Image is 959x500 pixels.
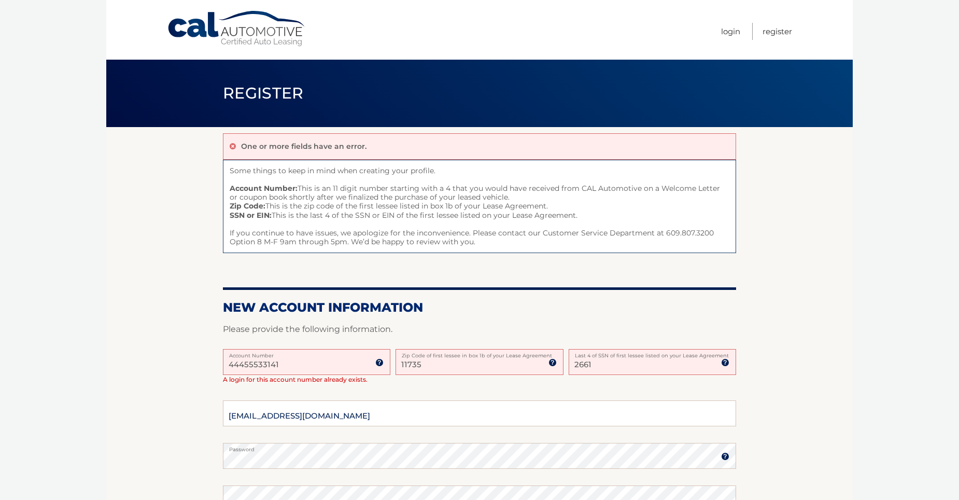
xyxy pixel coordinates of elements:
span: Register [223,84,304,103]
label: Password [223,443,736,451]
span: A login for this account number already exists. [223,376,368,383]
input: Zip Code [396,349,563,375]
label: Account Number [223,349,390,357]
img: tooltip.svg [721,452,729,461]
h2: New Account Information [223,300,736,315]
input: SSN or EIN (last 4 digits only) [569,349,736,375]
strong: SSN or EIN: [230,211,272,220]
img: tooltip.svg [721,358,729,367]
span: Some things to keep in mind when creating your profile. This is an 11 digit number starting with ... [223,160,736,254]
p: Please provide the following information. [223,322,736,337]
strong: Account Number: [230,184,298,193]
img: tooltip.svg [375,358,384,367]
label: Last 4 of SSN of first lessee listed on your Lease Agreement [569,349,736,357]
a: Login [721,23,740,40]
a: Cal Automotive [167,10,307,47]
label: Zip Code of first lessee in box 1b of your Lease Agreement [396,349,563,357]
input: Email [223,400,736,426]
input: Account Number [223,349,390,375]
strong: Zip Code: [230,201,265,211]
img: tooltip.svg [548,358,557,367]
a: Register [763,23,792,40]
p: One or more fields have an error. [241,142,366,151]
